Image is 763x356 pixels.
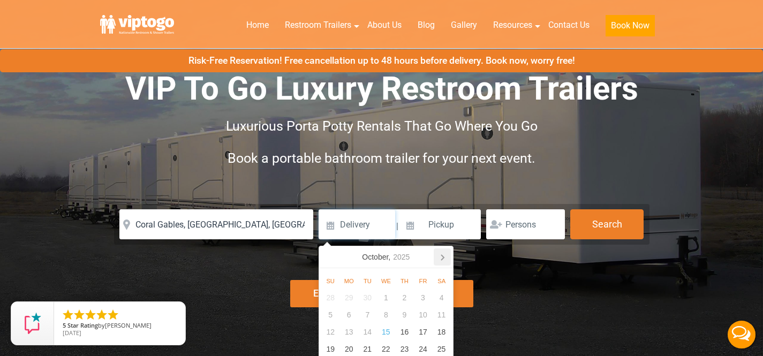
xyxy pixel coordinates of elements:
[358,323,377,340] div: 14
[238,13,277,37] a: Home
[84,308,97,321] li: 
[485,13,540,37] a: Resources
[95,308,108,321] li: 
[105,321,152,329] span: [PERSON_NAME]
[339,323,358,340] div: 13
[73,308,86,321] li: 
[606,15,655,36] button: Book Now
[395,323,414,340] div: 16
[321,323,340,340] div: 12
[540,13,598,37] a: Contact Us
[377,323,396,340] div: 15
[393,251,410,263] i: 2025
[432,323,451,340] div: 18
[395,275,414,287] div: Th
[359,13,410,37] a: About Us
[570,209,644,239] button: Search
[63,321,66,329] span: 5
[432,306,451,323] div: 11
[321,306,340,323] div: 5
[119,209,313,239] input: Where do you need your restroom?
[414,275,433,287] div: Fr
[62,308,74,321] li: 
[410,13,443,37] a: Blog
[358,306,377,323] div: 7
[125,70,638,108] span: VIP To Go Luxury Restroom Trailers
[395,306,414,323] div: 9
[414,323,433,340] div: 17
[22,313,43,334] img: Review Rating
[321,289,340,306] div: 28
[414,306,433,323] div: 10
[377,306,396,323] div: 8
[339,289,358,306] div: 29
[432,289,451,306] div: 4
[414,289,433,306] div: 3
[339,275,358,287] div: Mo
[63,329,81,337] span: [DATE]
[358,248,414,266] div: October,
[321,275,340,287] div: Su
[277,13,359,37] a: Restroom Trailers
[358,289,377,306] div: 30
[443,13,485,37] a: Gallery
[63,322,177,330] span: by
[432,275,451,287] div: Sa
[290,280,473,307] div: Explore Restroom Trailers
[400,209,481,239] input: Pickup
[358,275,377,287] div: Tu
[67,321,98,329] span: Star Rating
[107,308,119,321] li: 
[377,289,396,306] div: 1
[228,150,535,166] span: Book a portable bathroom trailer for your next event.
[720,313,763,356] button: Live Chat
[339,306,358,323] div: 6
[396,209,398,244] span: |
[395,289,414,306] div: 2
[598,13,663,43] a: Book Now
[226,118,538,134] span: Luxurious Porta Potty Rentals That Go Where You Go
[486,209,565,239] input: Persons
[319,209,395,239] input: Delivery
[377,275,396,287] div: We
